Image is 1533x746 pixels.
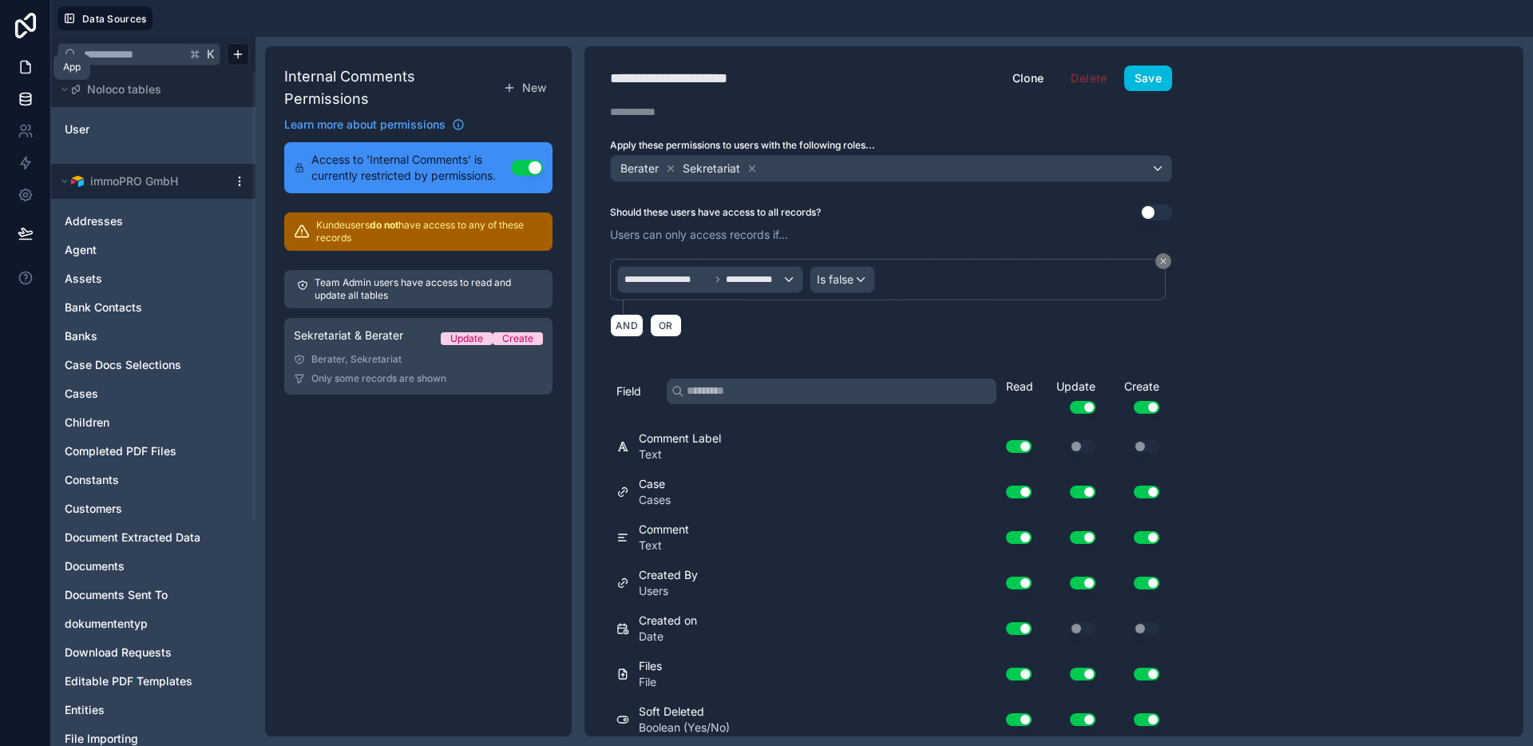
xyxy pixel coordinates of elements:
[57,697,249,723] div: Entities
[65,328,97,344] span: Banks
[65,472,210,488] a: Constants
[65,415,210,431] a: Children
[450,332,483,345] div: Update
[810,266,875,293] button: Is false
[639,431,721,446] span: Comment Label
[65,121,194,137] a: User
[1038,379,1102,414] div: Update
[311,372,446,385] span: Only some records are shown
[57,208,249,234] div: Addresses
[57,582,249,608] div: Documents Sent To
[610,206,821,219] label: Should these users have access to all records?
[57,295,249,320] div: Bank Contacts
[316,219,543,244] p: Kunde users have access to any of these records
[284,117,446,133] span: Learn more about permissions
[639,567,698,583] span: Created By
[65,357,181,373] span: Case Docs Selections
[65,702,210,718] a: Entities
[65,558,210,574] a: Documents
[65,386,210,402] a: Cases
[683,161,740,177] span: Sekretariat
[639,674,662,690] span: File
[610,314,644,337] button: AND
[57,78,240,101] button: Noloco tables
[65,271,102,287] span: Assets
[639,446,721,462] span: Text
[65,645,172,661] span: Download Requests
[65,121,89,137] span: User
[65,242,97,258] span: Agent
[57,554,249,579] div: Documents
[370,219,398,231] strong: do not
[656,319,676,331] span: OR
[57,352,249,378] div: Case Docs Selections
[65,616,148,632] span: dokumententyp
[65,443,210,459] a: Completed PDF Files
[284,318,553,395] a: Sekretariat & BeraterUpdateCreateBerater, SekretariatOnly some records are shown
[65,242,210,258] a: Agent
[63,61,81,73] div: App
[817,272,854,288] span: Is false
[284,65,497,110] h1: Internal Comments Permissions
[1102,379,1166,414] div: Create
[65,415,109,431] span: Children
[65,271,210,287] a: Assets
[57,525,249,550] div: Document Extracted Data
[65,530,210,546] a: Document Extracted Data
[71,175,84,188] img: Airtable Logo
[65,472,119,488] span: Constants
[610,155,1172,182] button: BeraterSekretariat
[65,673,192,689] span: Editable PDF Templates
[610,227,1172,243] p: Users can only access records if...
[57,170,227,192] button: Airtable LogoimmoPRO GmbH
[65,616,210,632] a: dokumententyp
[294,353,543,366] div: Berater, Sekretariat
[57,467,249,493] div: Constants
[65,530,200,546] span: Document Extracted Data
[57,438,249,464] div: Completed PDF Files
[65,645,210,661] a: Download Requests
[1006,379,1038,395] div: Read
[65,443,176,459] span: Completed PDF Files
[57,381,249,407] div: Cases
[639,658,662,674] span: Files
[502,332,533,345] div: Create
[65,501,122,517] span: Customers
[65,673,210,689] a: Editable PDF Templates
[90,173,178,189] span: immoPRO GmbH
[639,476,671,492] span: Case
[65,300,142,315] span: Bank Contacts
[65,357,210,373] a: Case Docs Selections
[639,629,697,645] span: Date
[65,587,168,603] span: Documents Sent To
[522,80,546,96] span: New
[1124,65,1172,91] button: Save
[639,522,689,538] span: Comment
[57,669,249,694] div: Editable PDF Templates
[57,410,249,435] div: Children
[65,328,210,344] a: Banks
[65,501,210,517] a: Customers
[65,386,98,402] span: Cases
[616,383,641,399] span: Field
[57,611,249,637] div: dokumententyp
[57,496,249,522] div: Customers
[639,613,697,629] span: Created on
[87,81,161,97] span: Noloco tables
[65,558,125,574] span: Documents
[65,213,123,229] span: Addresses
[1002,65,1055,91] button: Clone
[284,117,465,133] a: Learn more about permissions
[497,73,553,102] button: New
[639,492,671,508] span: Cases
[620,161,659,177] span: Berater
[315,276,540,302] p: Team Admin users have access to read and update all tables
[65,587,210,603] a: Documents Sent To
[639,583,698,599] span: Users
[57,266,249,292] div: Assets
[57,323,249,349] div: Banks
[639,704,730,720] span: Soft Deleted
[57,117,249,142] div: User
[65,300,210,315] a: Bank Contacts
[294,327,403,343] span: Sekretariat & Berater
